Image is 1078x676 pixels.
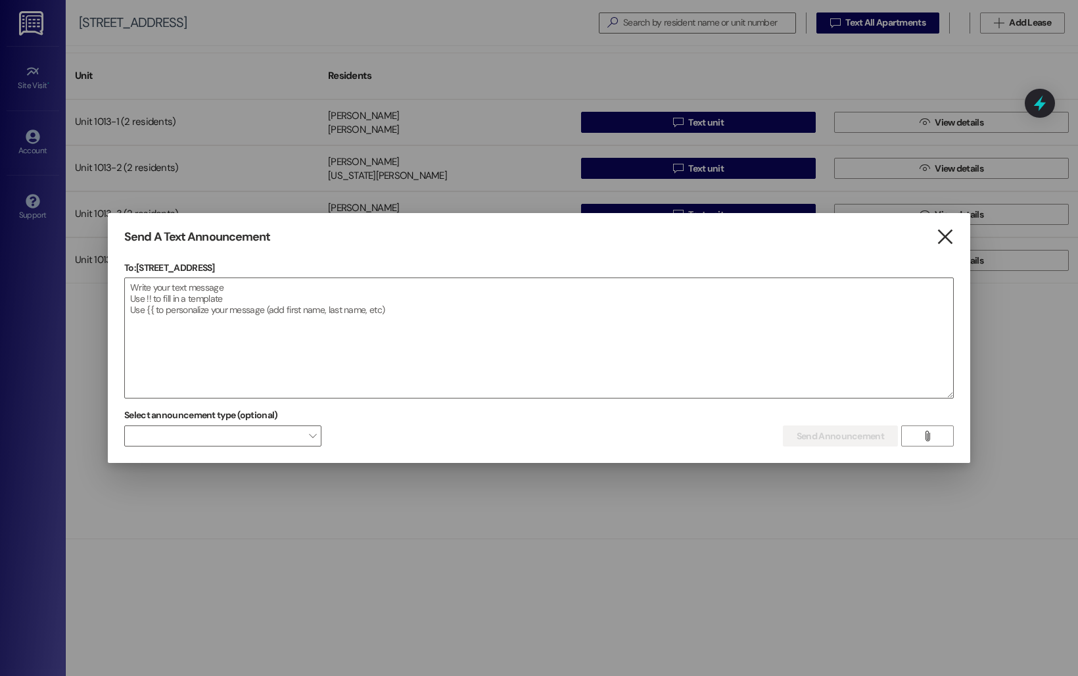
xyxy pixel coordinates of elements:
h3: Send A Text Announcement [124,229,270,245]
span: Send Announcement [797,429,884,443]
p: To: [STREET_ADDRESS] [124,261,954,274]
i:  [936,230,954,244]
button: Send Announcement [783,425,898,447]
label: Select announcement type (optional) [124,405,278,425]
i:  [922,431,932,441]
